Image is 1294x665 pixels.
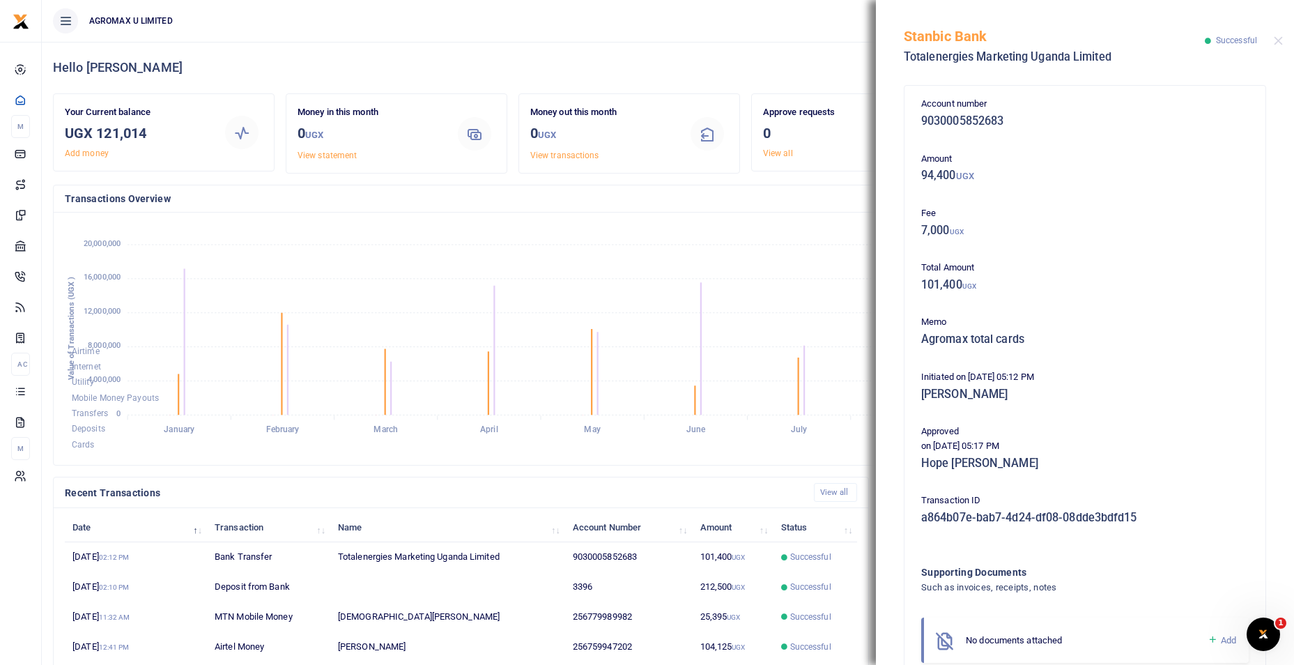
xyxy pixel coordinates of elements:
span: Add [1221,635,1236,645]
a: View all [763,148,793,158]
td: 101,400 [692,542,773,572]
small: UGX [305,130,323,140]
h5: a864b07e-bab7-4d24-df08-08dde3bdfd15 [921,511,1249,525]
iframe: Intercom live chat [1247,618,1280,651]
th: Date: activate to sort column descending [65,512,207,542]
button: Close [1274,36,1283,45]
tspan: January [164,425,194,435]
th: Account Number: activate to sort column ascending [565,512,693,542]
span: Deposits [72,425,105,434]
p: Account number [921,97,1249,112]
small: UGX [732,553,745,561]
td: [PERSON_NAME] [330,632,565,662]
td: [DATE] [65,572,207,602]
small: 12:41 PM [99,643,130,651]
span: Airtime [72,346,100,356]
h5: [PERSON_NAME] [921,388,1249,402]
small: UGX [538,130,556,140]
tspan: March [373,425,398,435]
small: UGX [962,282,976,290]
th: Amount: activate to sort column ascending [692,512,773,542]
h5: 101,400 [921,278,1249,292]
th: Status: activate to sort column ascending [773,512,857,542]
small: 11:32 AM [99,613,130,621]
span: No documents attached [966,635,1062,645]
h5: 94,400 [921,169,1249,183]
td: MTN Mobile Money [207,602,330,632]
p: Amount [921,152,1249,167]
tspan: June [686,425,706,435]
td: [DATE] [65,602,207,632]
tspan: 4,000,000 [88,375,121,384]
tspan: 12,000,000 [84,307,121,316]
span: Utility [72,378,94,388]
tspan: 20,000,000 [84,239,121,248]
small: UGX [732,643,745,651]
a: Add money [65,148,109,158]
td: [DATE] [65,542,207,572]
span: Successful [790,581,831,593]
td: Airtel Money [207,632,330,662]
tspan: April [480,425,498,435]
p: Approve requests [763,105,909,120]
p: Fee [921,206,1249,221]
text: Value of Transactions (UGX ) [67,277,76,381]
th: Name: activate to sort column ascending [330,512,565,542]
span: Successful [790,641,831,653]
li: Ac [11,353,30,376]
small: UGX [956,171,974,181]
small: UGX [732,583,745,591]
h4: Transactions Overview [65,191,961,206]
h3: 0 [530,123,676,146]
p: Transaction ID [921,494,1249,508]
tspan: May [584,425,600,435]
td: 104,125 [692,632,773,662]
h5: Agromax total cards [921,332,1249,346]
td: [DEMOGRAPHIC_DATA][PERSON_NAME] [330,602,565,632]
td: 3396 [565,572,693,602]
td: [DATE] [65,632,207,662]
span: Mobile Money Payouts [72,393,159,403]
img: logo-small [13,13,29,30]
td: 256759947202 [565,632,693,662]
tspan: February [266,425,300,435]
td: Totalenergies Marketing Uganda Limited [330,542,565,572]
span: Internet [72,362,101,372]
td: 256779989982 [565,602,693,632]
tspan: 8,000,000 [88,341,121,350]
a: View all [814,483,858,502]
p: Money out this month [530,105,676,120]
a: View statement [298,151,357,160]
p: Total Amount [921,261,1249,275]
td: 212,500 [692,572,773,602]
p: on [DATE] 05:17 PM [921,439,1249,454]
span: Cards [72,440,95,450]
td: 25,395 [692,602,773,632]
h3: 0 [298,123,443,146]
a: logo-small logo-large logo-large [13,15,29,26]
a: Add [1208,632,1236,648]
tspan: 0 [116,409,121,418]
p: Your Current balance [65,105,210,120]
td: Bank Transfer [207,542,330,572]
span: Successful [790,551,831,563]
td: 9030005852683 [565,542,693,572]
li: M [11,115,30,138]
span: Transfers [72,408,108,418]
h4: Hello [PERSON_NAME] [53,60,1283,75]
tspan: July [791,425,807,435]
h5: Hope [PERSON_NAME] [921,457,1249,471]
p: Memo [921,315,1249,330]
p: Approved [921,425,1249,439]
h3: 0 [763,123,909,144]
p: Initiated on [DATE] 05:12 PM [921,370,1249,385]
h3: UGX 121,014 [65,123,210,144]
h5: 7,000 [921,224,1249,238]
small: 02:10 PM [99,583,130,591]
p: Money in this month [298,105,443,120]
h4: Recent Transactions [65,485,803,500]
small: UGX [727,613,740,621]
span: Successful [790,611,831,623]
span: AGROMAX U LIMITED [84,15,178,27]
h5: 9030005852683 [921,114,1249,128]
